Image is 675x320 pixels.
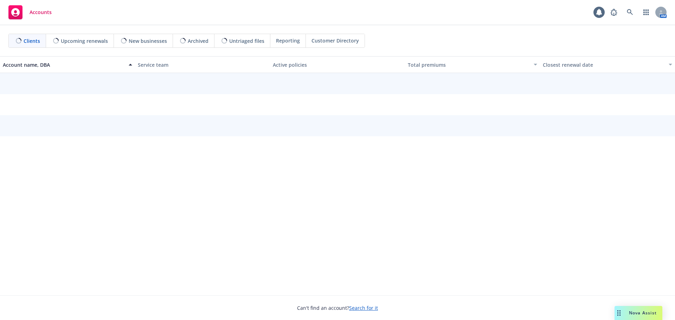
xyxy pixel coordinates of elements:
span: Reporting [276,37,300,44]
span: Clients [24,37,40,45]
div: Total premiums [408,61,529,68]
div: Active policies [273,61,402,68]
span: Upcoming renewals [61,37,108,45]
span: Accounts [30,9,52,15]
a: Accounts [6,2,54,22]
button: Active policies [270,56,405,73]
span: Can't find an account? [297,304,378,312]
a: Switch app [639,5,653,19]
div: Drag to move [615,306,623,320]
span: New businesses [129,37,167,45]
a: Search [623,5,637,19]
span: Nova Assist [629,310,657,316]
div: Account name, DBA [3,61,124,68]
div: Service team [138,61,267,68]
button: Closest renewal date [540,56,675,73]
button: Service team [135,56,270,73]
button: Nova Assist [615,306,662,320]
a: Search for it [349,305,378,311]
div: Closest renewal date [543,61,664,68]
button: Total premiums [405,56,540,73]
span: Customer Directory [311,37,359,44]
a: Report a Bug [607,5,621,19]
span: Archived [188,37,208,45]
span: Untriaged files [229,37,264,45]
